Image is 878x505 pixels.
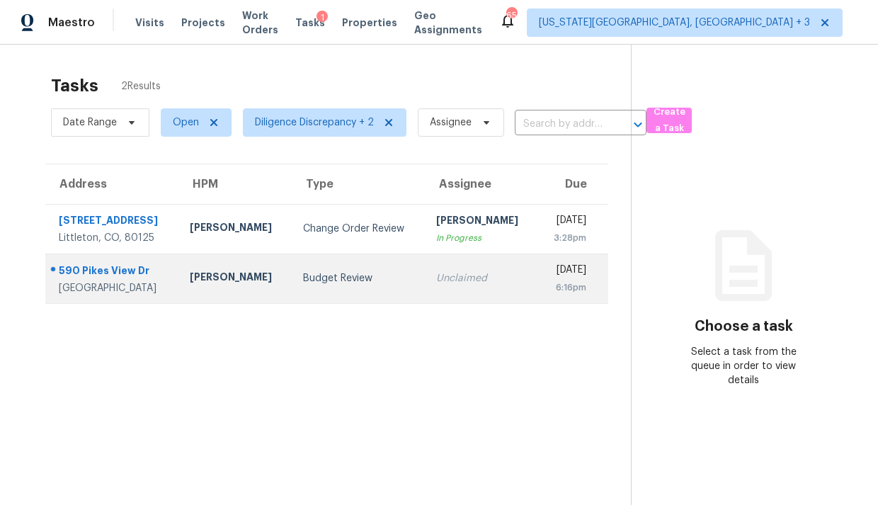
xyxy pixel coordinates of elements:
button: Open [628,115,648,135]
span: Open [173,115,199,130]
th: Due [537,164,608,204]
span: Diligence Discrepancy + 2 [255,115,374,130]
div: 6:16pm [549,280,586,295]
button: Create a Task [646,108,692,133]
div: 3:28pm [549,231,586,245]
h2: Tasks [51,79,98,93]
div: [DATE] [549,263,586,280]
th: Address [45,164,178,204]
input: Search by address [515,113,607,135]
span: Work Orders [242,8,278,37]
span: Assignee [430,115,472,130]
div: [PERSON_NAME] [190,270,280,288]
div: In Progress [436,231,526,245]
th: Assignee [425,164,537,204]
div: Budget Review [303,271,414,285]
div: [PERSON_NAME] [190,220,280,238]
div: 1 [317,11,328,25]
span: Visits [135,16,164,30]
span: [US_STATE][GEOGRAPHIC_DATA], [GEOGRAPHIC_DATA] + 3 [539,16,810,30]
th: HPM [178,164,291,204]
h3: Choose a task [695,319,793,334]
div: Select a task from the queue in order to view details [688,345,799,387]
span: Projects [181,16,225,30]
th: Type [292,164,425,204]
div: 65 [506,8,516,23]
div: [DATE] [549,213,586,231]
div: Unclaimed [436,271,526,285]
span: Geo Assignments [414,8,482,37]
span: Tasks [295,18,325,28]
span: Maestro [48,16,95,30]
div: 590 Pikes View Dr [59,263,167,281]
div: [STREET_ADDRESS] [59,213,167,231]
span: Date Range [63,115,117,130]
span: Properties [342,16,397,30]
div: [GEOGRAPHIC_DATA] [59,281,167,295]
span: Create a Task [654,104,685,137]
div: Littleton, CO, 80125 [59,231,167,245]
span: 2 Results [121,79,161,93]
div: Change Order Review [303,222,414,236]
div: [PERSON_NAME] [436,213,526,231]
